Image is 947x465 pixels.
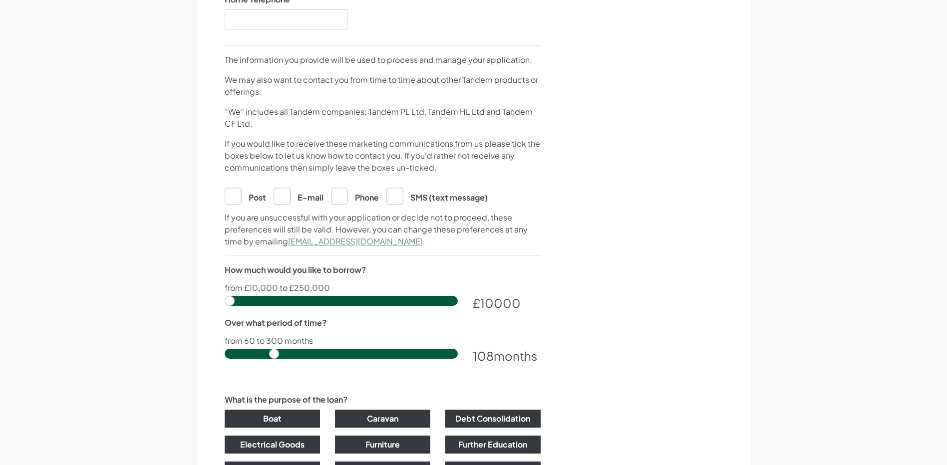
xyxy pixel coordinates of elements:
label: E-mail [274,188,323,204]
button: Caravan [335,410,430,428]
span: 10000 [480,295,521,310]
button: Electrical Goods [225,436,320,454]
div: £ [473,294,541,312]
button: Further Education [445,436,541,454]
label: What is the purpose of the loan? [225,394,347,406]
p: We may also want to contact you from time to time about other Tandem products or offerings. [225,74,541,98]
p: “We” includes all Tandem companies; Tandem PL Ltd, Tandem HL Ltd and Tandem CF Ltd. [225,106,541,130]
label: How much would you like to borrow? [225,264,366,276]
p: If you are unsuccessful with your application or decide not to proceed, these preferences will st... [225,212,541,247]
a: [EMAIL_ADDRESS][DOMAIN_NAME] [288,236,423,246]
label: Phone [331,188,379,204]
button: Boat [225,410,320,428]
label: SMS (text message) [386,188,488,204]
label: Post [225,188,266,204]
div: months [473,347,541,365]
span: 108 [473,348,494,363]
p: If you would like to receive these marketing communications from us please tick the boxes below t... [225,138,541,174]
button: Debt Consolidation [445,410,541,428]
button: Furniture [335,436,430,454]
label: Over what period of time? [225,317,326,329]
p: from 60 to 300 months [225,337,541,345]
p: from £10,000 to £250,000 [225,284,541,292]
p: The information you provide will be used to process and manage your application. [225,54,541,66]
